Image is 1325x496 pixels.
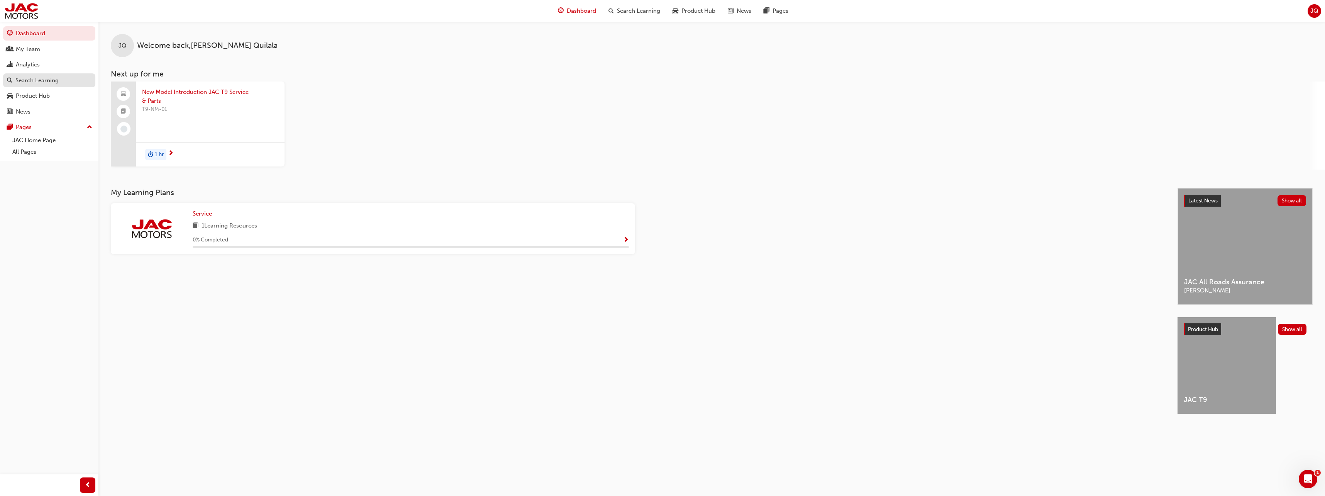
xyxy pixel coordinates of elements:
span: car-icon [7,93,13,100]
span: JAC T9 [1184,396,1270,404]
button: Pages [3,120,95,134]
a: Dashboard [3,26,95,41]
span: Show Progress [623,237,629,244]
span: News [737,7,751,15]
span: laptop-icon [121,89,126,99]
button: DashboardMy TeamAnalyticsSearch LearningProduct HubNews [3,25,95,120]
a: News [3,105,95,119]
span: New Model Introduction JAC T9 Service & Parts [142,88,278,105]
a: search-iconSearch Learning [602,3,666,19]
span: pages-icon [764,6,769,16]
div: Product Hub [16,92,50,100]
span: 0 % Completed [193,236,228,245]
button: JQ [1308,4,1321,18]
a: Latest NewsShow allJAC All Roads Assurance[PERSON_NAME] [1178,188,1313,305]
span: Search Learning [617,7,660,15]
span: [PERSON_NAME] [1184,286,1306,295]
span: Latest News [1188,197,1218,204]
a: Product HubShow all [1184,323,1306,336]
span: news-icon [7,109,13,116]
span: Service [193,210,212,217]
span: guage-icon [558,6,564,16]
span: learningRecordVerb_NONE-icon [120,126,127,132]
span: book-icon [193,221,198,231]
span: next-icon [168,150,174,157]
span: prev-icon [85,481,91,490]
a: guage-iconDashboard [552,3,602,19]
span: guage-icon [7,30,13,37]
span: car-icon [673,6,678,16]
img: jac-portal [4,2,39,20]
div: Pages [16,123,32,132]
a: pages-iconPages [757,3,795,19]
span: Product Hub [681,7,715,15]
a: All Pages [9,146,95,158]
a: car-iconProduct Hub [666,3,722,19]
img: jac-portal [130,218,173,239]
span: Dashboard [567,7,596,15]
a: Product Hub [3,89,95,103]
button: Show Progress [623,235,629,245]
span: T9-NM-01 [142,105,278,114]
a: JAC T9 [1178,317,1276,414]
span: Welcome back , [PERSON_NAME] Quilala [137,41,278,50]
iframe: Intercom live chat [1299,470,1317,488]
div: My Team [16,45,40,54]
span: search-icon [7,77,12,84]
span: news-icon [728,6,734,16]
span: 1 hr [155,150,164,159]
div: News [16,107,30,116]
a: New Model Introduction JAC T9 Service & PartsT9-NM-01duration-icon1 hr [111,82,285,166]
button: Show all [1278,195,1306,206]
h3: My Learning Plans [111,188,1165,197]
span: search-icon [608,6,614,16]
span: people-icon [7,46,13,53]
span: booktick-icon [121,107,126,117]
span: 1 [1315,470,1321,476]
a: Analytics [3,58,95,72]
button: Show all [1278,324,1307,335]
a: Service [193,209,215,218]
a: JAC Home Page [9,134,95,146]
h3: Next up for me [98,70,1325,78]
span: Product Hub [1188,326,1218,333]
a: Latest NewsShow all [1184,195,1306,207]
div: Search Learning [15,76,59,85]
a: My Team [3,42,95,56]
a: Search Learning [3,73,95,88]
span: JAC All Roads Assurance [1184,278,1306,287]
div: Analytics [16,60,40,69]
span: chart-icon [7,61,13,68]
a: news-iconNews [722,3,757,19]
span: JQ [1310,7,1318,15]
span: pages-icon [7,124,13,131]
span: Pages [773,7,788,15]
span: up-icon [87,122,92,132]
span: 1 Learning Resources [202,221,257,231]
span: JQ [119,41,127,50]
span: duration-icon [148,149,153,160]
